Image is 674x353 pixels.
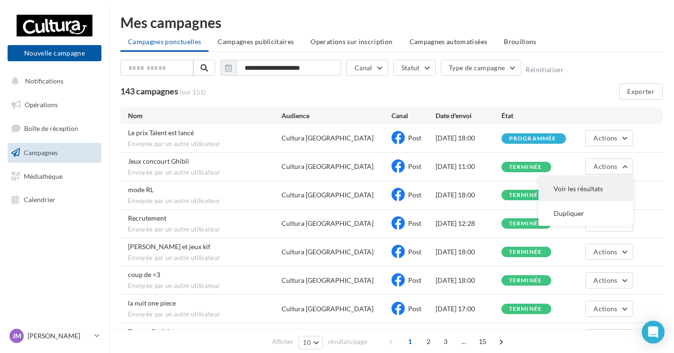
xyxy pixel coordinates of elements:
[12,331,21,341] span: JM
[408,191,421,199] span: Post
[593,248,617,256] span: Actions
[509,278,542,284] div: terminée
[128,157,189,165] span: Jeux concourt Ghibli
[436,133,501,143] div: [DATE] 18:00
[6,118,103,139] a: Boîte de réception
[282,247,373,257] div: Cultura [GEOGRAPHIC_DATA]
[6,71,100,91] button: Notifications
[128,186,154,194] span: mode RL
[24,195,55,204] span: Calendrier
[6,95,103,115] a: Opérations
[509,306,542,312] div: terminée
[585,272,633,288] button: Actions
[282,133,373,143] div: Cultura [GEOGRAPHIC_DATA]
[8,45,101,61] button: Nouvelle campagne
[593,276,617,284] span: Actions
[585,130,633,146] button: Actions
[25,101,58,109] span: Opérations
[593,134,617,142] span: Actions
[282,276,373,285] div: Cultura [GEOGRAPHIC_DATA]
[128,254,282,262] span: Envoyée par un autre utilisateur
[436,111,501,121] div: Date d'envoi
[408,219,421,227] span: Post
[128,242,210,251] span: amandine yung et jeux kif
[24,149,58,157] span: Campagnes
[328,337,367,346] span: résultats/page
[456,334,472,349] span: ...
[128,282,282,290] span: Envoyée par un autre utilisateur
[410,37,488,46] span: Campagnes automatisées
[128,111,282,121] div: Nom
[282,304,373,314] div: Cultura [GEOGRAPHIC_DATA]
[282,162,373,171] div: Cultura [GEOGRAPHIC_DATA]
[436,162,501,171] div: [DATE] 11:00
[441,60,521,76] button: Type de campagne
[436,276,501,285] div: [DATE] 18:00
[128,129,194,137] span: Le prix Talent est lancé
[282,219,373,228] div: Cultura [GEOGRAPHIC_DATA]
[282,190,373,200] div: Cultura [GEOGRAPHIC_DATA]
[6,190,103,210] a: Calendrier
[593,305,617,313] span: Actions
[436,219,501,228] div: [DATE] 12:28
[128,225,282,234] span: Envoyée par un autre utilisateur
[128,310,282,319] span: Envoyée par un autre utilisateur
[408,134,421,142] span: Post
[120,15,663,29] div: Mes campagnes
[526,66,564,74] button: Réinitialiser
[436,190,501,200] div: [DATE] 18:00
[128,327,175,335] span: Banque Scolaire
[475,334,491,349] span: 15
[6,167,103,186] a: Médiathèque
[272,337,293,346] span: Afficher
[25,77,64,85] span: Notifications
[438,334,453,349] span: 3
[408,162,421,170] span: Post
[421,334,436,349] span: 2
[408,305,421,313] span: Post
[310,37,392,46] span: Operations sur inscription
[619,84,663,100] button: Exporter
[392,111,436,121] div: Canal
[501,111,567,121] div: État
[24,124,78,132] span: Boîte de réception
[509,249,542,255] div: terminée
[299,336,323,349] button: 10
[408,276,421,284] span: Post
[509,136,556,142] div: programmée
[504,37,537,46] span: Brouillons
[402,334,418,349] span: 1
[642,321,665,344] div: Open Intercom Messenger
[585,158,633,175] button: Actions
[282,111,392,121] div: Audience
[436,247,501,257] div: [DATE] 18:00
[346,60,388,76] button: Canal
[509,192,542,198] div: terminée
[180,87,206,97] span: (sur 151)
[128,214,166,222] span: Recrutement
[6,143,103,163] a: Campagnes
[509,164,542,170] div: terminée
[120,86,178,96] span: 143 campagnes
[8,327,101,345] a: JM [PERSON_NAME]
[128,270,160,279] span: coup de <3
[436,304,501,314] div: [DATE] 17:00
[128,140,282,149] span: Envoyée par un autre utilisateur
[593,162,617,170] span: Actions
[393,60,436,76] button: Statut
[24,172,63,180] span: Médiathèque
[128,168,282,177] span: Envoyée par un autre utilisateur
[27,331,91,341] p: [PERSON_NAME]
[585,329,633,345] button: Actions
[128,197,282,205] span: Envoyée par un autre utilisateur
[585,301,633,317] button: Actions
[538,176,633,201] button: Voir les résultats
[218,37,294,46] span: Campagnes publicitaires
[303,339,311,346] span: 10
[509,221,542,227] div: terminée
[538,201,633,226] button: Dupliquer
[585,244,633,260] button: Actions
[128,299,176,307] span: la nuit one piece
[408,248,421,256] span: Post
